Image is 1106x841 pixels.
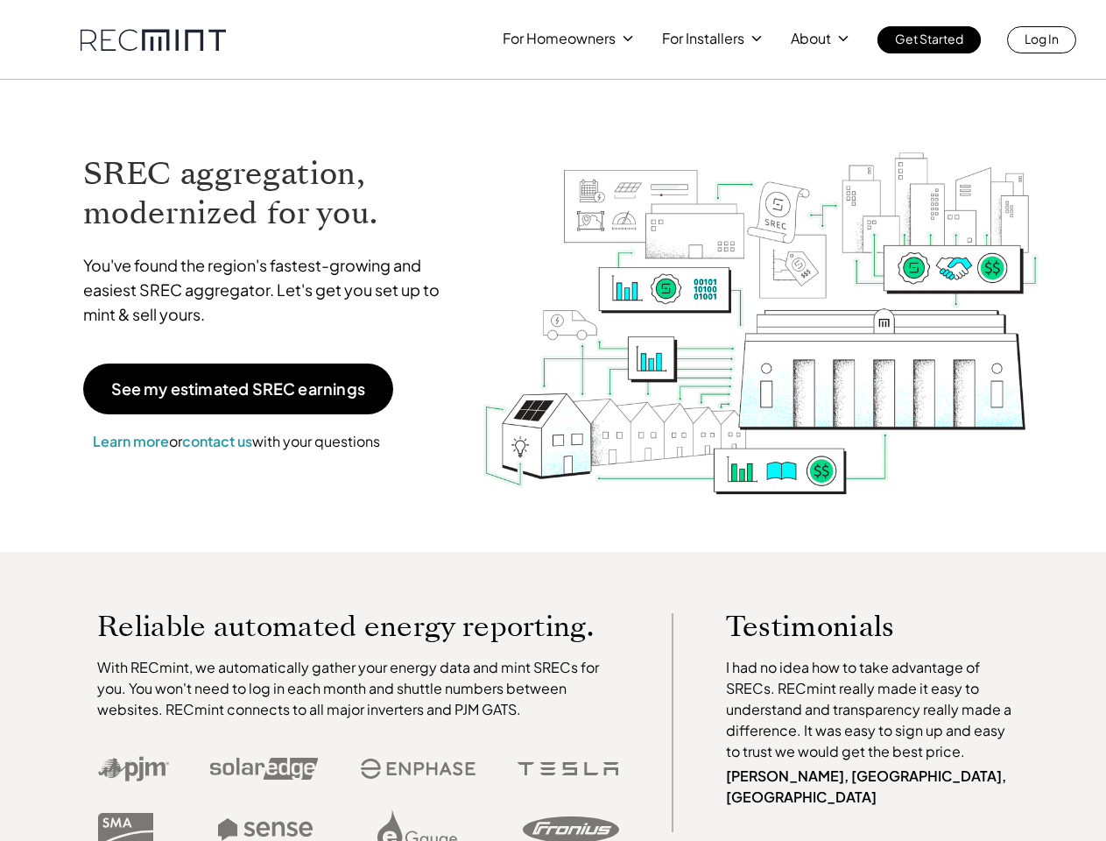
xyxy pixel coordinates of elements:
[895,26,963,51] p: Get Started
[83,430,390,453] p: or with your questions
[503,26,616,51] p: For Homeowners
[726,766,1020,808] p: [PERSON_NAME], [GEOGRAPHIC_DATA], [GEOGRAPHIC_DATA]
[182,432,252,450] a: contact us
[791,26,831,51] p: About
[97,613,619,640] p: Reliable automated energy reporting.
[1007,26,1076,53] a: Log In
[93,432,169,450] a: Learn more
[662,26,744,51] p: For Installers
[1025,26,1059,51] p: Log In
[83,154,456,233] h1: SREC aggregation, modernized for you.
[83,364,393,414] a: See my estimated SREC earnings
[482,106,1040,499] img: RECmint value cycle
[83,253,456,327] p: You've found the region's fastest-growing and easiest SREC aggregator. Let's get you set up to mi...
[877,26,981,53] a: Get Started
[97,657,619,720] p: With RECmint, we automatically gather your energy data and mint SRECs for you. You won't need to ...
[111,381,365,397] p: See my estimated SREC earnings
[726,613,987,640] p: Testimonials
[726,657,1020,762] p: I had no idea how to take advantage of SRECs. RECmint really made it easy to understand and trans...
